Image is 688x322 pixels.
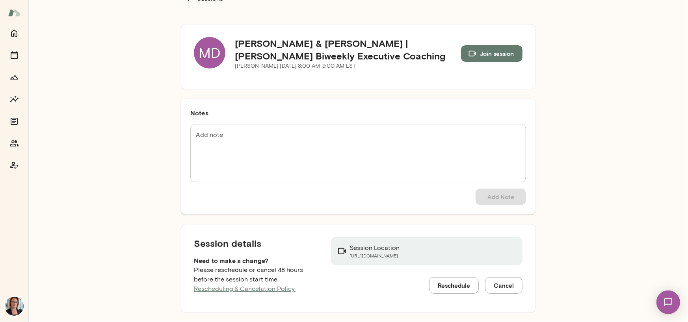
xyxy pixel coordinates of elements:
[350,243,400,253] p: Session Location
[6,91,22,107] button: Insights
[194,37,225,68] div: MD
[235,62,461,70] p: [PERSON_NAME] · [DATE] · 8:00 AM-9:00 AM EST
[461,45,523,62] button: Join session
[194,256,318,265] h6: Need to make a change?
[8,5,20,20] img: Mento
[6,135,22,151] button: Members
[190,108,526,118] h6: Notes
[194,285,296,292] a: Rescheduling & Cancelation Policy.
[194,265,318,294] p: Please reschedule or cancel 48 hours before the session start time.
[194,237,318,250] h5: Session details
[5,297,24,316] img: Jennifer Alvarez
[6,25,22,41] button: Home
[235,37,461,62] h5: [PERSON_NAME] & [PERSON_NAME] | [PERSON_NAME] Biweekly Executive Coaching
[429,277,479,294] button: Reschedule
[485,277,523,294] button: Cancel
[6,69,22,85] button: Growth Plan
[6,113,22,129] button: Documents
[350,253,400,259] a: [URL][DOMAIN_NAME]
[6,47,22,63] button: Sessions
[6,157,22,173] button: Coach app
